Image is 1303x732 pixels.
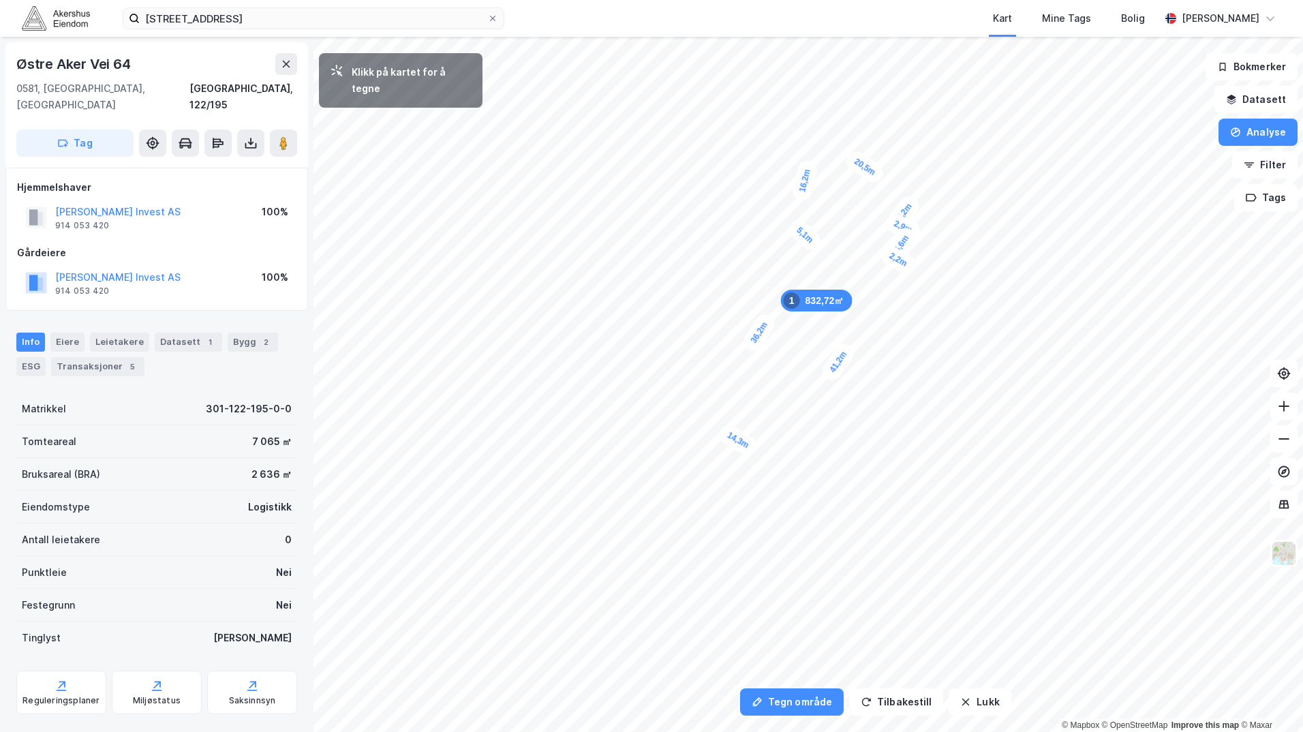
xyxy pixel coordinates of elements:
button: Tags [1234,184,1298,211]
button: Tegn område [740,688,844,716]
div: Eiere [50,333,85,352]
button: Analyse [1218,119,1298,146]
div: Map marker [740,311,778,354]
div: Map marker [819,340,857,384]
div: Transaksjoner [51,357,144,376]
div: Map marker [781,290,853,311]
div: Hjemmelshaver [17,179,296,196]
div: Festegrunn [22,597,75,613]
div: Map marker [786,216,825,254]
div: 0 [285,532,292,548]
div: Map marker [886,192,923,232]
div: 1 [784,292,800,309]
div: Tinglyst [22,630,61,646]
div: Gårdeiere [17,245,296,261]
div: Punktleie [22,564,67,581]
div: Bruksareal (BRA) [22,466,100,483]
div: ESG [16,357,46,376]
button: Filter [1232,151,1298,179]
div: 100% [262,269,288,286]
div: Kart [993,10,1012,27]
div: Info [16,333,45,352]
div: Map marker [791,159,819,202]
div: [PERSON_NAME] [213,630,292,646]
div: Antall leietakere [22,532,100,548]
iframe: Chat Widget [1235,667,1303,732]
div: Map marker [883,211,923,243]
div: 5 [125,360,139,373]
div: 7 065 ㎡ [252,433,292,450]
div: 2 636 ㎡ [251,466,292,483]
div: Østre Aker Vei 64 [16,53,134,75]
a: OpenStreetMap [1102,720,1168,730]
img: Z [1271,540,1297,566]
div: 301-122-195-0-0 [206,401,292,417]
button: Lukk [949,688,1011,716]
div: Nei [276,564,292,581]
a: Mapbox [1062,720,1099,730]
button: Tag [16,129,134,157]
div: Saksinnsyn [229,695,276,706]
div: Logistikk [248,499,292,515]
img: akershus-eiendom-logo.9091f326c980b4bce74ccdd9f866810c.svg [22,6,90,30]
div: Nei [276,597,292,613]
div: Map marker [843,148,887,185]
input: Søk på adresse, matrikkel, gårdeiere, leietakere eller personer [140,8,487,29]
div: Kontrollprogram for chat [1235,667,1303,732]
div: [PERSON_NAME] [1182,10,1259,27]
div: [GEOGRAPHIC_DATA], 122/195 [189,80,297,113]
div: Leietakere [90,333,149,352]
div: Eiendomstype [22,499,90,515]
button: Datasett [1214,86,1298,113]
div: Tomteareal [22,433,76,450]
div: 0581, [GEOGRAPHIC_DATA], [GEOGRAPHIC_DATA] [16,80,189,113]
div: Klikk på kartet for å tegne [352,64,472,97]
button: Bokmerker [1206,53,1298,80]
div: Reguleringsplaner [22,695,99,706]
div: 1 [203,335,217,349]
div: Map marker [878,243,918,277]
div: Map marker [884,224,919,264]
a: Improve this map [1171,720,1239,730]
div: 100% [262,204,288,220]
div: Map marker [716,422,760,458]
div: Bygg [228,333,278,352]
button: Tilbakestill [849,688,943,716]
div: Matrikkel [22,401,66,417]
div: Mine Tags [1042,10,1091,27]
div: Datasett [155,333,222,352]
div: 914 053 420 [55,286,109,296]
div: 2 [259,335,273,349]
div: Miljøstatus [133,695,181,706]
div: Bolig [1121,10,1145,27]
div: 914 053 420 [55,220,109,231]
